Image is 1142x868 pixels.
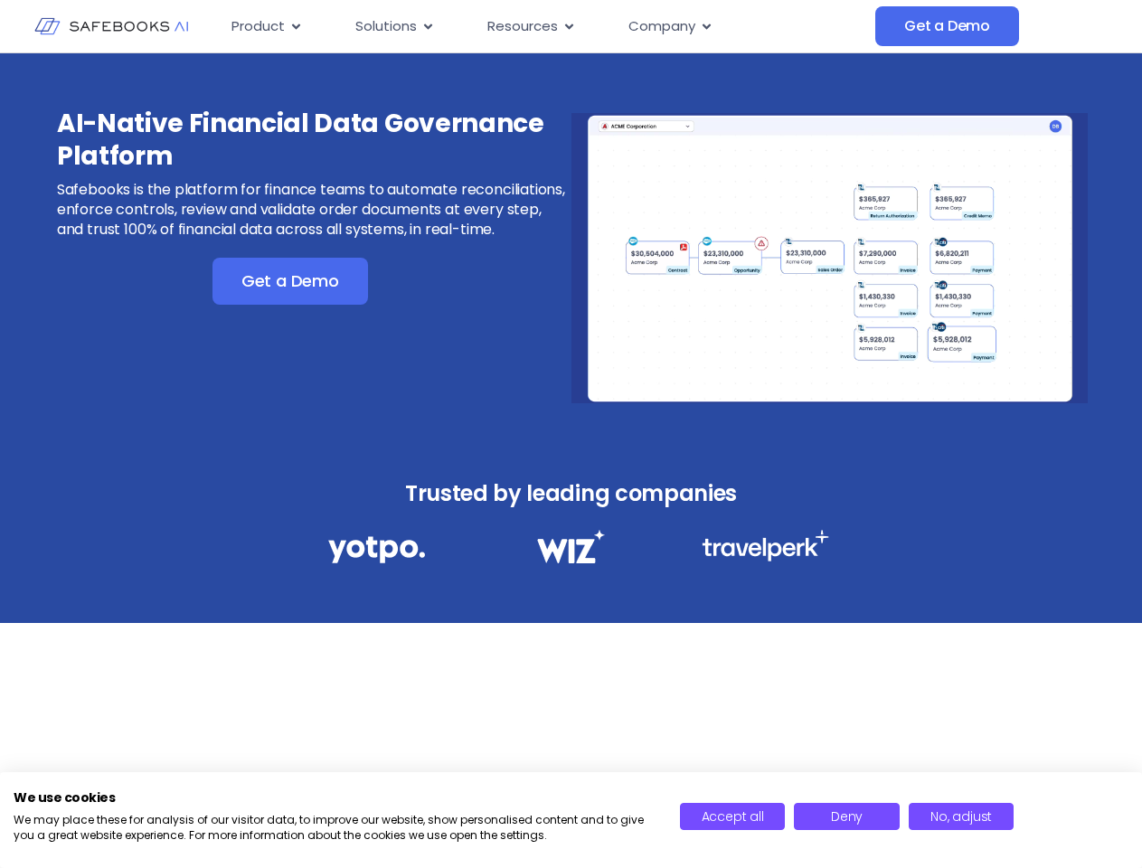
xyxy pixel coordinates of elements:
[212,258,368,305] a: Get a Demo
[487,16,558,37] span: Resources
[241,272,339,290] span: Get a Demo
[217,9,875,44] div: Menu Toggle
[909,803,1015,830] button: Adjust cookie preferences
[328,530,425,569] img: Financial Data Governance 1
[57,108,569,173] h3: AI-Native Financial Data Governance Platform
[528,530,613,563] img: Financial Data Governance 2
[217,9,875,44] nav: Menu
[875,6,1019,46] a: Get a Demo
[794,803,900,830] button: Deny all cookies
[702,530,829,561] img: Financial Data Governance 3
[231,16,285,37] span: Product
[680,803,786,830] button: Accept all cookies
[702,807,764,826] span: Accept all
[14,813,653,844] p: We may place these for analysis of our visitor data, to improve our website, show personalised co...
[831,807,863,826] span: Deny
[930,807,992,826] span: No, adjust
[355,16,417,37] span: Solutions
[57,180,569,240] p: Safebooks is the platform for finance teams to automate reconciliations, enforce controls, review...
[904,17,990,35] span: Get a Demo
[288,476,854,512] h3: Trusted by leading companies
[628,16,695,37] span: Company
[14,789,653,806] h2: We use cookies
